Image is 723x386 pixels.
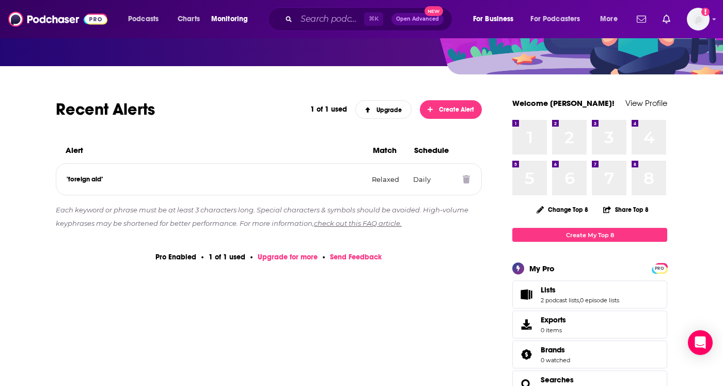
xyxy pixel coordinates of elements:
img: Podchaser - Follow, Share and Rate Podcasts [8,9,107,29]
span: For Podcasters [530,12,580,26]
a: Upgrade [355,100,412,119]
span: Lists [512,281,667,308]
span: Exports [541,315,566,325]
span: Exports [516,317,537,332]
a: Lists [541,285,619,295]
a: 0 episode lists [580,297,619,304]
button: Share Top 8 [603,199,649,220]
a: 0 watched [541,357,570,364]
a: Brands [541,345,570,354]
p: 1 of 1 used [310,105,347,114]
a: Create My Top 8 [512,228,667,242]
span: Charts [178,12,200,26]
a: Searches [541,375,574,384]
a: Show notifications dropdown [633,10,650,28]
a: check out this FAQ article. [314,219,402,227]
p: 1 of 1 used [209,253,245,261]
span: For Business [473,12,514,26]
a: Charts [171,11,206,27]
img: User Profile [687,8,710,30]
span: , [579,297,580,304]
span: Logged in as lizziehan [687,8,710,30]
span: Upgrade [365,106,402,114]
div: Open Intercom Messenger [688,330,713,355]
button: open menu [121,11,172,27]
button: open menu [524,11,595,27]
p: Relaxed [372,175,405,183]
button: Change Top 8 [530,203,594,216]
button: Create Alert [420,100,482,119]
h3: Schedule [414,145,455,155]
a: Show notifications dropdown [658,10,674,28]
button: open menu [466,11,527,27]
span: More [600,12,618,26]
a: 2 podcast lists [541,297,579,304]
svg: Add a profile image [701,8,710,16]
a: Lists [516,287,537,302]
a: Welcome [PERSON_NAME]! [512,98,615,108]
span: Open Advanced [396,17,439,22]
p: Daily [413,175,454,183]
div: Search podcasts, credits, & more... [278,7,462,31]
a: View Profile [625,98,667,108]
h2: Recent Alerts [56,99,302,119]
h3: Alert [66,145,364,155]
p: "foreign aid" [67,175,364,183]
span: Brands [541,345,565,354]
span: 0 items [541,327,566,334]
span: Podcasts [128,12,159,26]
a: Exports [512,311,667,338]
a: Brands [516,347,537,362]
a: PRO [653,264,666,272]
span: Send Feedback [330,253,382,261]
span: Create Alert [428,106,475,113]
span: Lists [541,285,556,295]
button: open menu [204,11,261,27]
span: Monitoring [211,12,248,26]
a: Upgrade for more [258,253,318,261]
p: Pro Enabled [155,253,196,261]
p: Each keyword or phrase must be at least 3 characters long. Special characters & symbols should be... [56,204,482,230]
span: Brands [512,341,667,368]
button: Show profile menu [687,8,710,30]
div: My Pro [529,264,555,273]
button: open menu [593,11,631,27]
h3: Match [373,145,406,155]
input: Search podcasts, credits, & more... [296,11,364,27]
span: ⌘ K [364,12,383,26]
button: Open AdvancedNew [391,13,444,25]
span: New [425,6,443,16]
